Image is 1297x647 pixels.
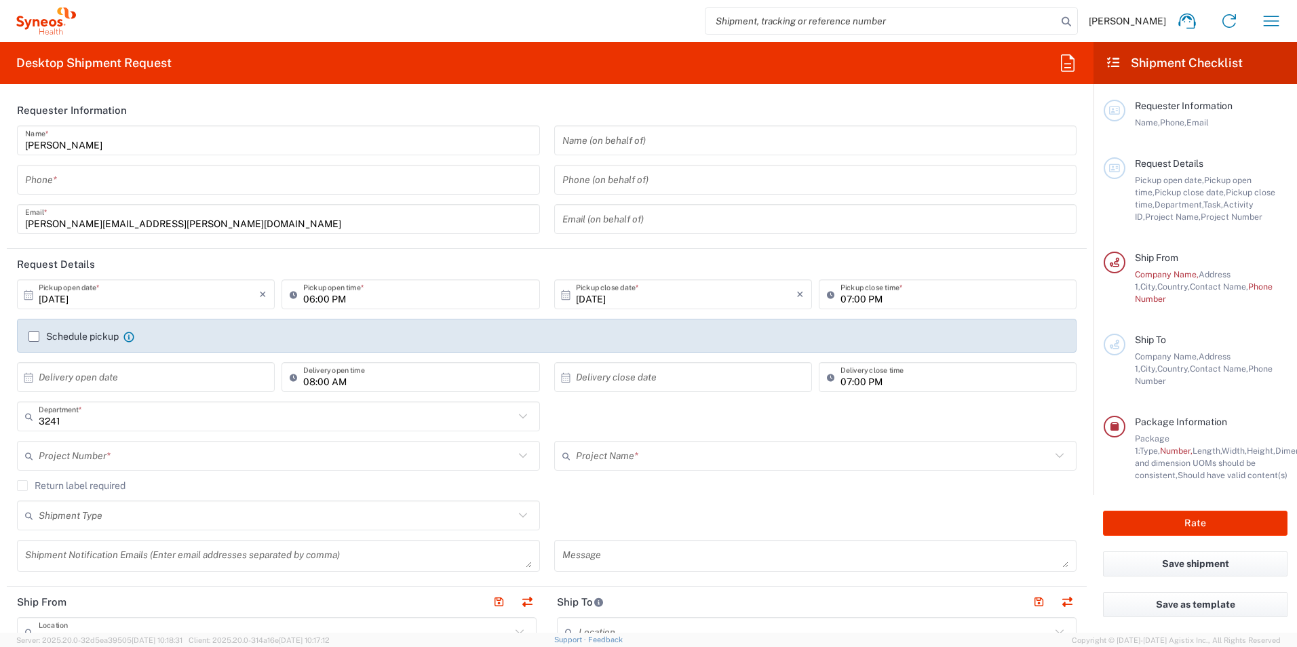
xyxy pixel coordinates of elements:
span: Ship To [1135,334,1166,345]
i: × [796,283,804,305]
h2: Ship To [557,595,604,609]
span: Department, [1155,199,1203,210]
button: Save as template [1103,592,1288,617]
span: Project Number [1201,212,1262,222]
span: Country, [1157,281,1190,292]
span: Contact Name, [1190,281,1248,292]
h2: Request Details [17,258,95,271]
span: Email [1186,117,1209,128]
span: Ship From [1135,252,1178,263]
label: Schedule pickup [28,331,119,342]
span: Client: 2025.20.0-314a16e [189,636,330,644]
button: Rate [1103,511,1288,536]
span: Pickup open date, [1135,175,1204,185]
label: Return label required [17,480,125,491]
span: Company Name, [1135,351,1199,361]
h2: Requester Information [17,104,127,117]
span: Package 1: [1135,433,1169,456]
span: Width, [1222,446,1247,456]
button: Save shipment [1103,551,1288,576]
span: Company Name, [1135,269,1199,279]
h2: Desktop Shipment Request [16,55,172,71]
span: [DATE] 10:18:31 [132,636,182,644]
span: Request Details [1135,158,1203,169]
span: City, [1140,281,1157,292]
span: Length, [1193,446,1222,456]
a: Support [554,635,588,644]
span: Height, [1247,446,1275,456]
a: Feedback [588,635,623,644]
span: Copyright © [DATE]-[DATE] Agistix Inc., All Rights Reserved [1072,634,1281,646]
span: Package Information [1135,416,1227,427]
span: City, [1140,364,1157,374]
span: Server: 2025.20.0-32d5ea39505 [16,636,182,644]
input: Shipment, tracking or reference number [705,8,1057,34]
span: Task, [1203,199,1223,210]
span: Name, [1135,117,1160,128]
i: × [259,283,267,305]
span: Pickup close date, [1155,187,1226,197]
span: Should have valid content(s) [1178,470,1288,480]
span: [DATE] 10:17:12 [279,636,330,644]
span: Contact Name, [1190,364,1248,374]
span: Project Name, [1145,212,1201,222]
span: [PERSON_NAME] [1089,15,1166,27]
span: Number, [1160,446,1193,456]
span: Country, [1157,364,1190,374]
span: Type, [1140,446,1160,456]
h2: Shipment Checklist [1106,55,1243,71]
span: Requester Information [1135,100,1233,111]
h2: Ship From [17,595,66,609]
span: Phone, [1160,117,1186,128]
